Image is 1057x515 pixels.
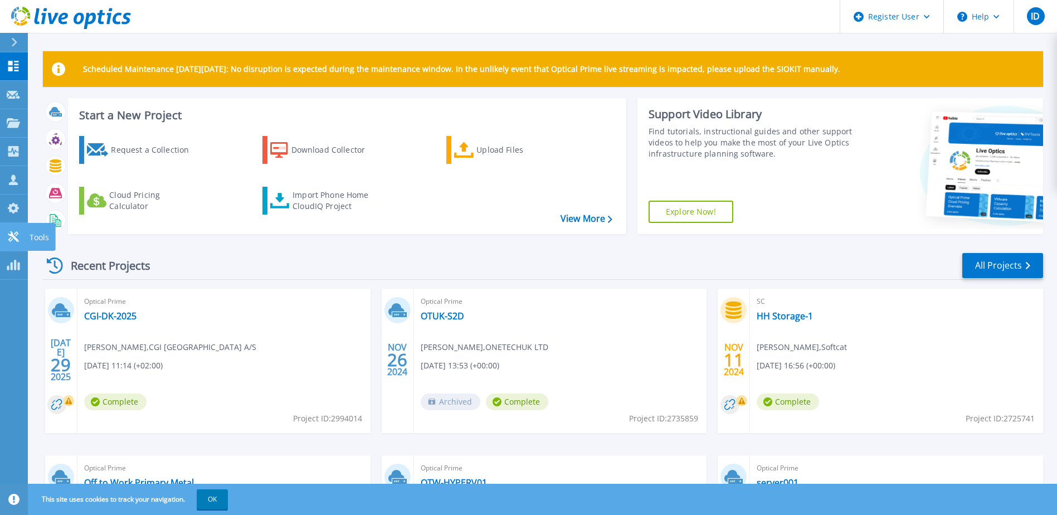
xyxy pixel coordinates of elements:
[111,139,200,161] div: Request a Collection
[649,126,855,159] div: Find tutorials, instructional guides and other support videos to help you make the most of your L...
[476,139,566,161] div: Upload Files
[387,339,408,380] div: NOV 2024
[757,310,813,322] a: HH Storage-1
[84,341,256,353] span: [PERSON_NAME] , CGI [GEOGRAPHIC_DATA] A/S
[421,462,700,474] span: Optical Prime
[84,393,147,410] span: Complete
[757,477,798,488] a: server001
[757,295,1036,308] span: SC
[421,295,700,308] span: Optical Prime
[83,65,840,74] p: Scheduled Maintenance [DATE][DATE]: No disruption is expected during the maintenance window. In t...
[84,295,364,308] span: Optical Prime
[649,201,733,223] a: Explore Now!
[31,489,228,509] span: This site uses cookies to track your navigation.
[51,360,71,370] span: 29
[421,310,464,322] a: OTUK-S2D
[79,187,203,215] a: Cloud Pricing Calculator
[421,393,480,410] span: Archived
[1031,12,1040,21] span: ID
[84,462,364,474] span: Optical Prime
[421,359,499,372] span: [DATE] 13:53 (+00:00)
[723,339,744,380] div: NOV 2024
[962,253,1043,278] a: All Projects
[421,341,548,353] span: [PERSON_NAME] , ONETECHUK LTD
[293,190,379,212] div: Import Phone Home CloudIQ Project
[757,359,835,372] span: [DATE] 16:56 (+00:00)
[293,412,362,425] span: Project ID: 2994014
[30,223,49,252] p: Tools
[486,393,548,410] span: Complete
[757,393,819,410] span: Complete
[79,136,203,164] a: Request a Collection
[966,412,1035,425] span: Project ID: 2725741
[109,190,198,212] div: Cloud Pricing Calculator
[387,355,407,365] span: 26
[84,359,163,372] span: [DATE] 11:14 (+02:00)
[84,310,137,322] a: CGI-DK-2025
[421,477,487,488] a: OTW-HYPERV01
[629,412,698,425] span: Project ID: 2735859
[197,489,228,509] button: OK
[446,136,571,164] a: Upload Files
[79,109,612,122] h3: Start a New Project
[757,462,1036,474] span: Optical Prime
[757,341,847,353] span: [PERSON_NAME] , Softcat
[84,477,194,488] a: Off to Work Primary Metal
[649,107,855,122] div: Support Video Library
[262,136,387,164] a: Download Collector
[561,213,612,224] a: View More
[724,355,744,365] span: 11
[291,139,381,161] div: Download Collector
[43,252,165,279] div: Recent Projects
[50,339,71,380] div: [DATE] 2025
